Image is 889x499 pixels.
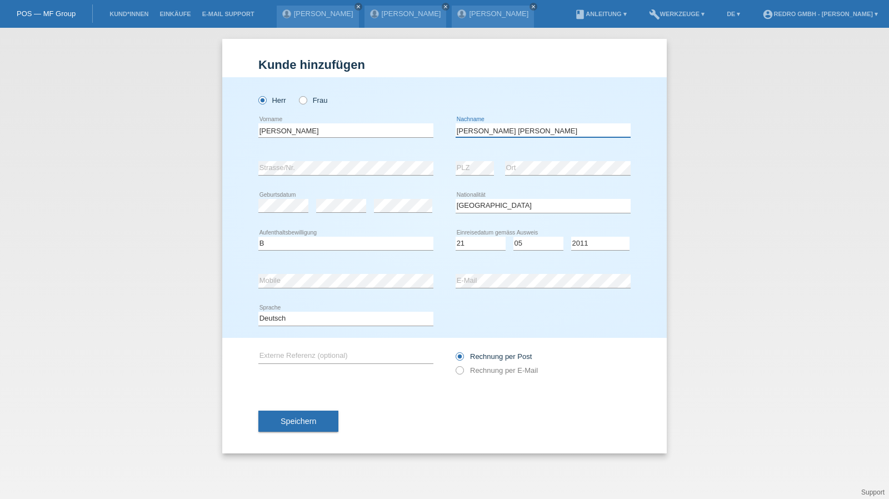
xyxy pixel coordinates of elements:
a: Support [861,488,885,496]
input: Frau [299,96,306,103]
label: Rechnung per Post [456,352,532,361]
a: buildWerkzeuge ▾ [643,11,711,17]
a: DE ▾ [721,11,746,17]
button: Speichern [258,411,338,432]
i: close [443,4,448,9]
label: Rechnung per E-Mail [456,366,538,375]
i: account_circle [762,9,773,20]
i: build [649,9,660,20]
i: book [575,9,586,20]
a: POS — MF Group [17,9,76,18]
a: Kund*innen [104,11,154,17]
label: Frau [299,96,327,104]
a: [PERSON_NAME] [469,9,528,18]
a: close [442,3,450,11]
a: bookAnleitung ▾ [569,11,632,17]
a: close [354,3,362,11]
span: Speichern [281,417,316,426]
input: Herr [258,96,266,103]
i: close [531,4,536,9]
input: Rechnung per E-Mail [456,366,463,380]
a: E-Mail Support [197,11,260,17]
a: Einkäufe [154,11,196,17]
i: close [356,4,361,9]
a: close [530,3,537,11]
a: [PERSON_NAME] [294,9,353,18]
label: Herr [258,96,286,104]
input: Rechnung per Post [456,352,463,366]
h1: Kunde hinzufügen [258,58,631,72]
a: account_circleRedro GmbH - [PERSON_NAME] ▾ [757,11,883,17]
a: [PERSON_NAME] [382,9,441,18]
